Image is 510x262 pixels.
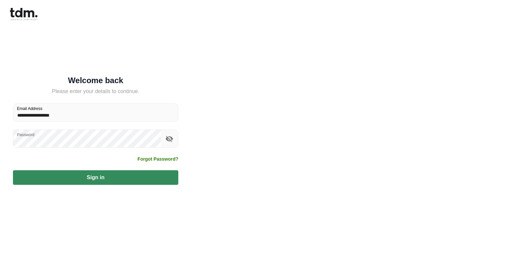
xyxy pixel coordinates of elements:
a: Forgot Password? [137,156,178,162]
h5: Please enter your details to continue. [13,87,178,95]
label: Password [17,132,35,137]
button: Sign in [13,170,178,185]
button: toggle password visibility [164,133,175,144]
label: Email Address [17,106,42,111]
h5: Welcome back [13,77,178,84]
